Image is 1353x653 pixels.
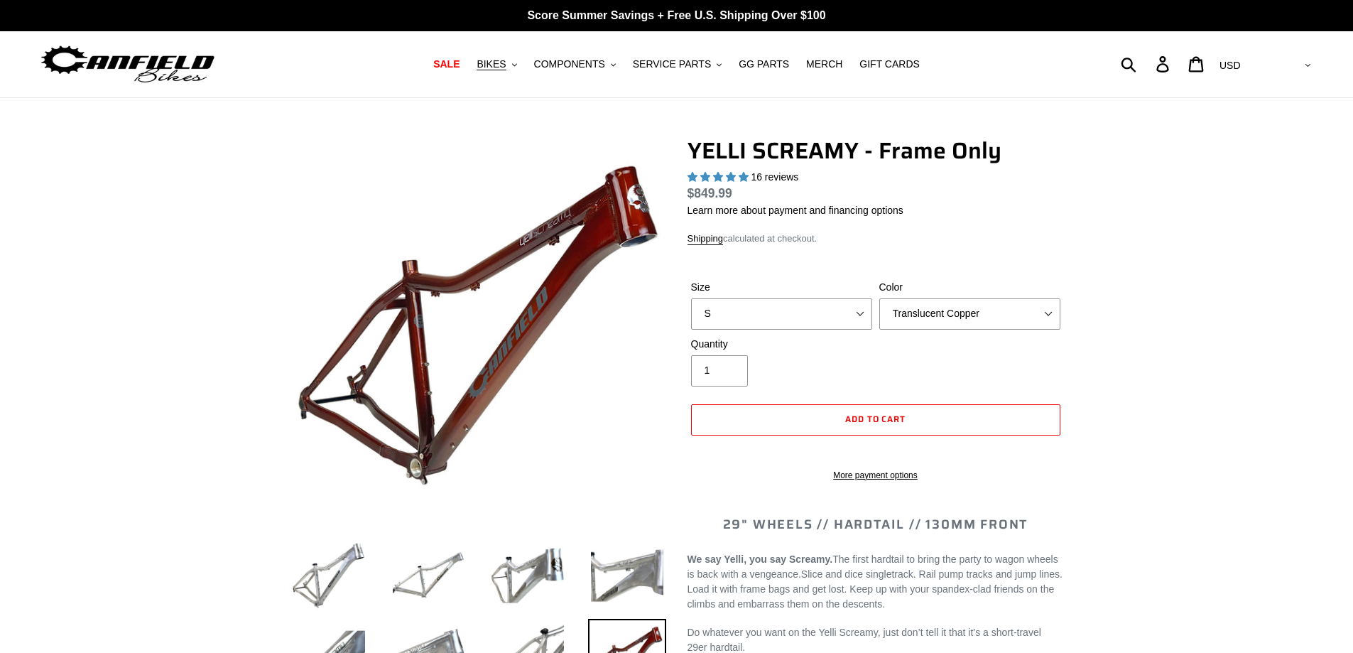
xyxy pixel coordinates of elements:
a: GG PARTS [732,55,796,74]
span: 5.00 stars [688,171,751,183]
span: BIKES [477,58,506,70]
h1: YELLI SCREAMY - Frame Only [688,137,1064,164]
img: Load image into Gallery viewer, YELLI SCREAMY - Frame Only [588,536,666,615]
span: COMPONENTS [534,58,605,70]
a: Learn more about payment and financing options [688,205,903,216]
span: SERVICE PARTS [633,58,711,70]
span: $849.99 [688,186,732,200]
img: Load image into Gallery viewer, YELLI SCREAMY - Frame Only [290,536,368,615]
button: SERVICE PARTS [626,55,729,74]
button: BIKES [469,55,523,74]
label: Size [691,280,872,295]
a: SALE [426,55,467,74]
input: Search [1129,48,1165,80]
img: Canfield Bikes [39,42,217,87]
span: GIFT CARDS [859,58,920,70]
label: Quantity [691,337,872,352]
button: Add to cart [691,404,1060,436]
a: MERCH [799,55,849,74]
img: Load image into Gallery viewer, YELLI SCREAMY - Frame Only [389,536,467,615]
b: We say Yelli, you say Screamy. [688,554,833,565]
span: Add to cart [845,412,906,426]
span: 16 reviews [751,171,798,183]
a: Shipping [688,233,724,245]
button: COMPONENTS [527,55,623,74]
span: 29" WHEELS // HARDTAIL // 130MM FRONT [723,514,1028,534]
span: GG PARTS [739,58,789,70]
a: GIFT CARDS [852,55,927,74]
span: Do whatever you want on the Yelli Screamy, just don’t tell it that it’s a short-travel 29er hardt... [688,627,1041,653]
p: Slice and dice singletrack. Rail pump tracks and jump lines. Load it with frame bags and get lost... [688,552,1064,612]
label: Color [879,280,1060,295]
a: More payment options [691,469,1060,482]
span: The first hardtail to bring the party to wagon wheels is back with a vengeance. [688,554,1058,580]
span: SALE [433,58,460,70]
span: MERCH [806,58,842,70]
div: calculated at checkout. [688,232,1064,246]
img: Load image into Gallery viewer, YELLI SCREAMY - Frame Only [489,536,567,615]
